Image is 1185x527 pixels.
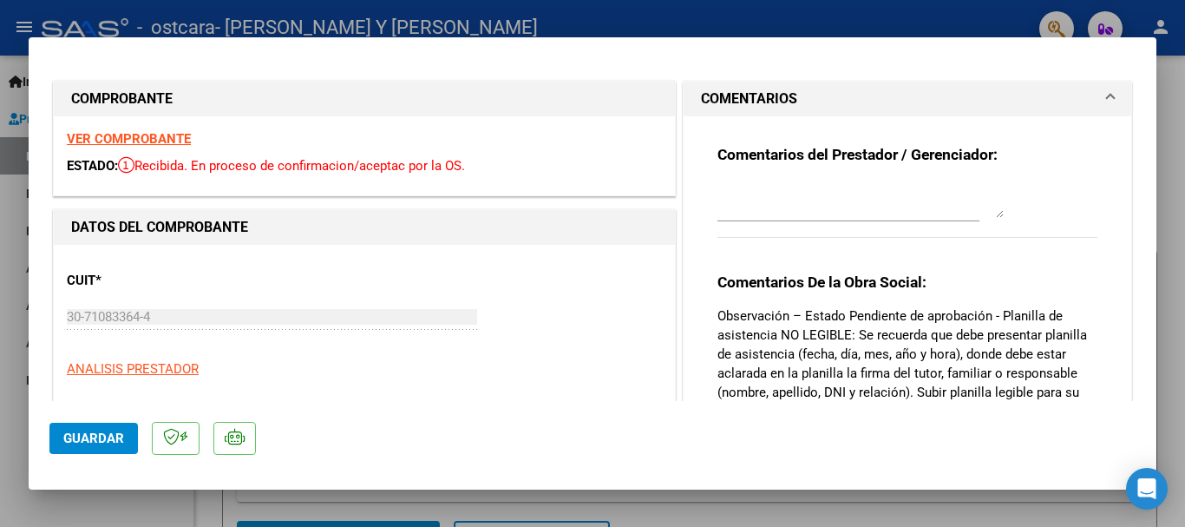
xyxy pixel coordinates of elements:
[1126,468,1168,510] div: Open Intercom Messenger
[717,146,998,163] strong: Comentarios del Prestador / Gerenciador:
[71,219,248,235] strong: DATOS DEL COMPROBANTE
[71,90,173,107] strong: COMPROBANTE
[717,306,1097,421] p: Observación – Estado Pendiente de aprobación - Planilla de asistencia NO LEGIBLE: Se recuerda que...
[118,158,465,174] span: Recibida. En proceso de confirmacion/aceptac por la OS.
[63,431,124,446] span: Guardar
[684,82,1131,116] mat-expansion-panel-header: COMENTARIOS
[67,131,191,147] a: VER COMPROBANTE
[701,89,797,109] h1: COMENTARIOS
[717,273,926,291] strong: Comentarios De la Obra Social:
[67,271,246,291] p: CUIT
[684,116,1131,500] div: COMENTARIOS
[67,158,118,174] span: ESTADO:
[49,423,138,454] button: Guardar
[67,361,199,377] span: ANALISIS PRESTADOR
